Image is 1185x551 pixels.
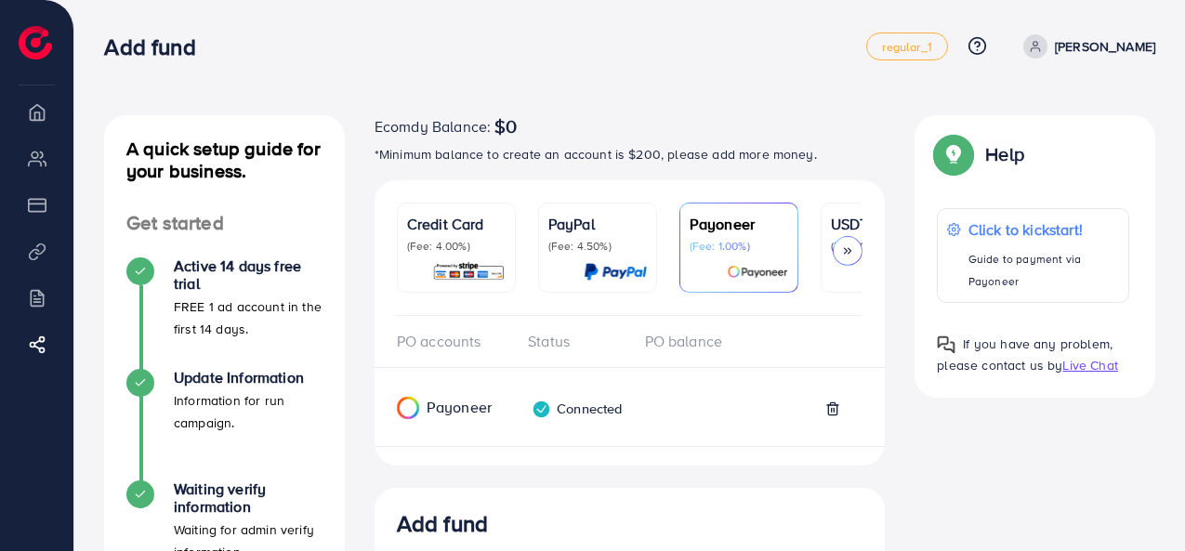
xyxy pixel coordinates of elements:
img: verified [532,400,551,419]
p: Click to kickstart! [968,218,1119,241]
p: *Minimum balance to create an account is $200, please add more money. [375,143,886,165]
p: Credit Card [407,213,506,235]
h3: Add fund [104,33,210,60]
p: FREE 1 ad account in the first 14 days. [174,295,323,340]
div: PO balance [630,331,746,352]
span: regular_1 [882,41,931,53]
div: Payoneer [375,397,480,419]
p: Payoneer [690,213,788,235]
p: Guide to payment via Payoneer [968,248,1119,293]
img: card [727,261,788,282]
div: Connected [532,400,622,419]
p: USDT [831,213,929,235]
img: Popup guide [937,335,955,354]
div: Status [513,331,629,352]
h4: A quick setup guide for your business. [104,138,345,182]
li: Update Information [104,369,345,480]
p: PayPal [548,213,647,235]
h3: Add fund [397,510,488,537]
p: (Fee: 4.00%) [407,239,506,254]
h4: Active 14 days free trial [174,257,323,293]
a: regular_1 [866,33,947,60]
li: Active 14 days free trial [104,257,345,369]
a: [PERSON_NAME] [1016,34,1155,59]
img: Popup guide [937,138,970,171]
h4: Waiting verify information [174,480,323,516]
span: If you have any problem, please contact us by [937,335,1113,374]
p: Help [985,143,1024,165]
h4: Get started [104,212,345,235]
img: Payoneer [397,397,419,419]
p: [PERSON_NAME] [1055,35,1155,58]
p: (Fee: 1.00%) [690,239,788,254]
p: (Fee: 4.50%) [548,239,647,254]
span: Ecomdy Balance: [375,115,491,138]
h4: Update Information [174,369,323,387]
p: (Fee: 0.00%) [831,239,929,254]
p: Information for run campaign. [174,389,323,434]
span: $0 [494,115,517,138]
img: card [432,261,506,282]
img: card [584,261,647,282]
img: logo [19,26,52,59]
div: PO accounts [397,331,513,352]
span: Live Chat [1062,356,1117,374]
